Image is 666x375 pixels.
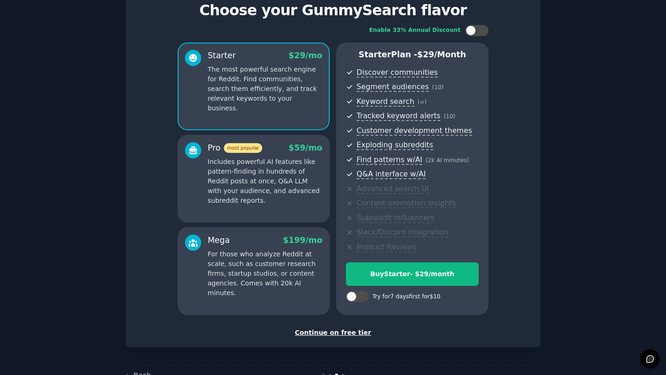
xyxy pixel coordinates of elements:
span: ( 2k AI minutes ) [425,157,469,163]
span: $ 29 /mo [289,51,322,60]
span: Advanced search UI [357,184,429,194]
span: Subreddit influencers [357,213,434,223]
p: Includes powerful AI features like pattern-finding in hundreds of Reddit posts at once, Q&A LLM w... [208,157,322,206]
span: $ 59 /mo [289,143,322,152]
span: Segment audiences [357,82,429,92]
span: ( ∞ ) [418,99,427,105]
p: The most powerful search engine for Reddit. Find communities, search them efficiently, and track ... [208,65,322,113]
span: Find patterns w/AI [357,155,422,165]
span: ( 10 ) [432,84,444,91]
span: Exploding subreddits [357,140,433,150]
span: $ 199 /mo [283,236,322,245]
div: Try for 7 days first for $10 [372,293,440,301]
div: Pro [208,142,262,154]
span: Slack/Discord integration [357,228,448,237]
div: Mega [208,235,230,246]
span: Content promotion insights [357,199,456,208]
span: Keyword search [357,97,414,107]
button: BuyStarter- $29/month [346,262,479,286]
div: Starter [208,50,236,61]
span: Tracked keyword alerts [357,111,440,121]
span: ( 10 ) [444,113,455,120]
span: Customer development themes [357,126,472,136]
p: Choose your GummySearch flavor [136,2,530,18]
div: Enable 33% Annual Discount [369,26,461,35]
div: Buy Starter - $ 29 /month [346,269,478,279]
div: Continue on free tier [136,328,530,338]
span: most popular [224,143,263,153]
span: Discover communities [357,68,438,78]
span: $ 29 /month [417,50,466,59]
span: Q&A interface w/AI [357,169,425,179]
p: For those who analyze Reddit at scale, such as customer research firms, startup studios, or conte... [208,249,322,298]
span: Product Reviews [357,242,416,252]
p: Starter Plan - [346,49,479,60]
